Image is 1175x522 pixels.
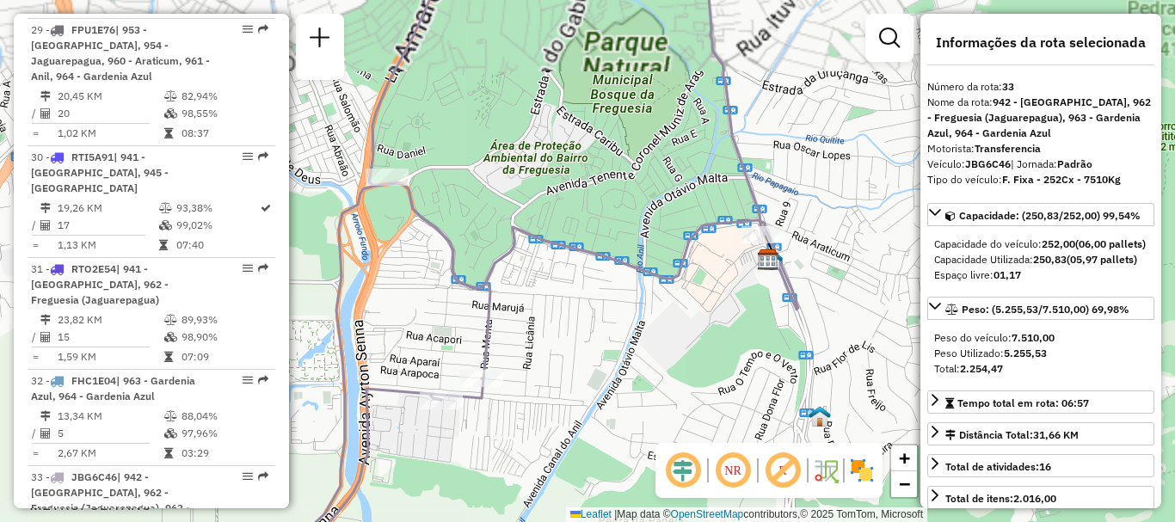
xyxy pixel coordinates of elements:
span: FPU1E76 [71,23,115,36]
div: Nome da rota: [927,95,1154,141]
strong: 2.254,47 [960,362,1003,375]
span: | 953 - [GEOGRAPHIC_DATA], 954 - Jaguarepagua, 960 - Araticum, 961 - Anil, 964 - Gardenia Azul [31,23,210,83]
span: Capacidade: (250,83/252,00) 99,54% [959,209,1141,222]
td: 88,04% [181,408,268,425]
em: Rota exportada [258,471,268,482]
i: Total de Atividades [40,108,51,119]
div: Capacidade do veículo: [934,236,1147,252]
a: Nova sessão e pesquisa [303,21,337,59]
td: 98,55% [181,105,268,122]
a: Peso: (5.255,53/7.510,00) 69,98% [927,297,1154,320]
div: Capacidade: (250,83/252,00) 99,54% [927,230,1154,290]
i: Total de Atividades [40,428,51,439]
i: Total de Atividades [40,220,51,230]
strong: (06,00 pallets) [1075,237,1146,250]
td: 2,67 KM [57,445,163,462]
td: 20,45 KM [57,88,163,105]
a: Leaflet [570,508,612,520]
span: + [899,447,910,469]
div: Número da rota: [927,79,1154,95]
em: Rota exportada [258,24,268,34]
div: Espaço livre: [934,267,1147,283]
strong: 5.255,53 [1004,347,1047,359]
span: RTI5A91 [71,150,114,163]
i: Tempo total em rota [164,128,173,138]
span: Ocultar NR [712,450,754,491]
td: / [31,105,40,122]
div: Veículo: [927,157,1154,172]
a: Total de itens:2.016,00 [927,486,1154,509]
span: 32 - [31,374,195,402]
i: Distância Total [40,315,51,325]
i: % de utilização do peso [164,315,177,325]
i: Distância Total [40,411,51,421]
a: Exibir filtros [872,21,907,55]
i: % de utilização do peso [159,203,172,213]
div: Map data © contributors,© 2025 TomTom, Microsoft [566,507,927,522]
td: 82,94% [181,88,268,105]
td: 20 [57,105,163,122]
div: Total de itens: [945,491,1056,507]
a: Tempo total em rota: 06:57 [927,390,1154,414]
td: 5 [57,425,163,442]
span: | 941 - [GEOGRAPHIC_DATA], 945 - [GEOGRAPHIC_DATA] [31,150,169,194]
td: 98,90% [181,329,268,346]
strong: (05,97 pallets) [1067,253,1137,266]
img: CDD Jacarepaguá [757,249,779,271]
div: Distância Total: [945,427,1079,443]
strong: 2.016,00 [1013,492,1056,505]
i: % de utilização do peso [164,91,177,101]
td: / [31,217,40,234]
i: Distância Total [40,203,51,213]
a: Zoom out [891,471,917,497]
span: | 941 - [GEOGRAPHIC_DATA], 962 - Freguesia (Jaguarepagua) [31,262,169,306]
i: Rota otimizada [261,203,271,213]
em: Rota exportada [258,151,268,162]
span: − [899,473,910,494]
a: OpenStreetMap [671,508,744,520]
em: Opções [243,263,253,273]
i: % de utilização do peso [164,411,177,421]
strong: 33 [1002,80,1014,93]
span: Ocultar deslocamento [662,450,704,491]
strong: 942 - [GEOGRAPHIC_DATA], 962 - Freguesia (Jaguarepagua), 963 - Gardenia Azul, 964 - Gardenia Azul [927,95,1151,139]
td: 19,26 KM [57,200,158,217]
i: Tempo total em rota [164,448,173,458]
span: JBG6C46 [71,470,117,483]
img: Fluxo de ruas [812,457,840,484]
td: 89,93% [181,311,268,329]
i: Total de Atividades [40,332,51,342]
em: Rota exportada [258,263,268,273]
span: FHC1E04 [71,374,116,387]
span: | [614,508,617,520]
div: Motorista: [927,141,1154,157]
span: Total de atividades: [945,460,1051,473]
span: Tempo total em rota: 06:57 [957,396,1089,409]
em: Opções [243,151,253,162]
strong: 01,17 [994,268,1021,281]
h4: Informações da rota selecionada [927,34,1154,51]
em: Opções [243,375,253,385]
td: 1,02 KM [57,125,163,142]
span: 29 - [31,23,210,83]
td: 93,38% [175,200,259,217]
a: Total de atividades:16 [927,454,1154,477]
strong: JBG6C46 [965,157,1011,170]
strong: Transferencia [975,142,1041,155]
td: 1,59 KM [57,348,163,365]
div: Peso Utilizado: [934,346,1147,361]
img: Exibir/Ocultar setores [848,457,876,484]
td: = [31,348,40,365]
td: 13,34 KM [57,408,163,425]
a: Zoom in [891,445,917,471]
span: | Jornada: [1011,157,1092,170]
td: 1,13 KM [57,236,158,254]
span: 31 - [31,262,169,306]
td: 03:29 [181,445,268,462]
i: % de utilização da cubagem [164,332,177,342]
td: 99,02% [175,217,259,234]
strong: 250,83 [1033,253,1067,266]
strong: 16 [1039,460,1051,473]
i: % de utilização da cubagem [159,220,172,230]
div: Peso: (5.255,53/7.510,00) 69,98% [927,323,1154,384]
